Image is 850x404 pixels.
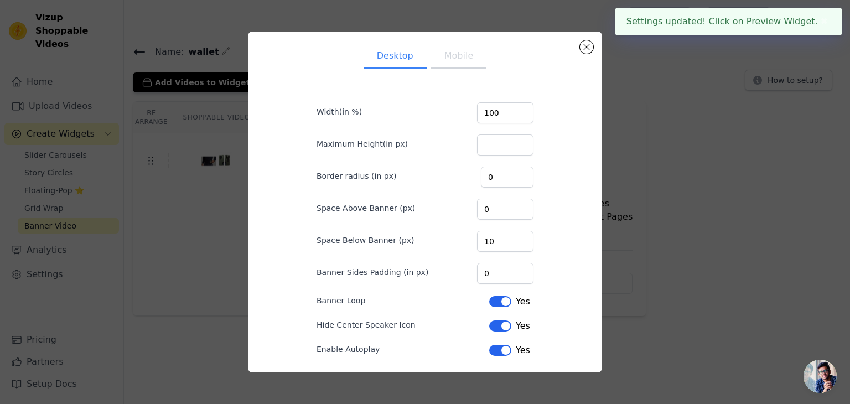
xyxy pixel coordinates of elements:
span: Yes [516,319,530,333]
button: Close [818,15,831,28]
div: Settings updated! Click on Preview Widget. [615,8,842,35]
label: Hide Center Speaker Icon [317,319,416,330]
label: Maximum Height(in px) [317,138,408,149]
button: Close modal [580,40,593,54]
label: Enable Autoplay [317,344,380,355]
button: Mobile [431,45,486,69]
a: Open chat [804,360,837,393]
label: Space Below Banner (px) [317,235,414,246]
label: Banner Loop [317,295,365,306]
label: Border radius (in px) [317,170,396,182]
button: Desktop [364,45,427,69]
span: Yes [516,344,530,357]
label: Banner Sides Padding (in px) [317,267,428,278]
label: Space Above Banner (px) [317,203,415,214]
label: Width(in %) [317,106,362,117]
span: Yes [516,295,530,308]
